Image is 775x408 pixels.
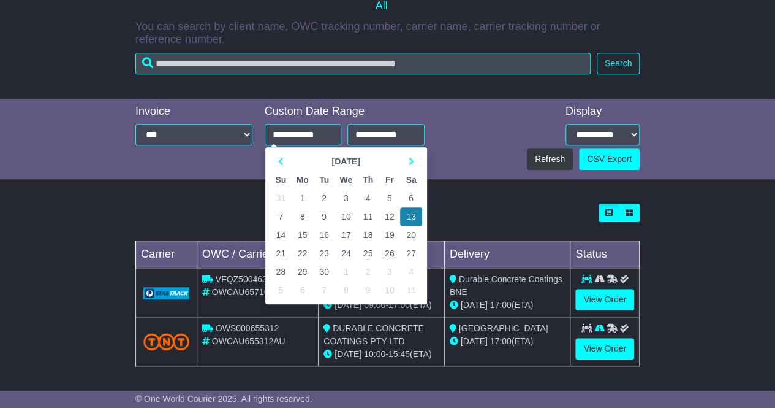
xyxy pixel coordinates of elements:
td: 25 [357,244,379,263]
td: Delivery [444,241,570,268]
span: OWS000655312 [216,323,279,333]
p: You can search by client name, OWC tracking number, carrier name, carrier tracking number or refe... [135,20,640,47]
th: Select Month [292,152,400,171]
th: Fr [379,171,400,189]
span: [DATE] [461,300,488,310]
td: 6 [400,189,422,207]
td: 11 [400,281,422,299]
td: 8 [292,207,314,226]
div: Display [565,105,640,118]
td: 31 [270,189,292,207]
span: 17:00 [490,336,512,346]
td: 1 [292,189,314,207]
a: View Order [575,289,634,310]
span: [GEOGRAPHIC_DATA] [459,323,548,333]
td: 30 [313,263,335,281]
td: 10 [335,207,357,226]
th: Su [270,171,292,189]
img: GetCarrierServiceLogo [143,287,189,299]
td: 4 [400,263,422,281]
td: 28 [270,263,292,281]
td: 2 [357,263,379,281]
td: 26 [379,244,400,263]
td: 10 [379,281,400,299]
td: 2 [313,189,335,207]
span: 15:45 [388,349,410,359]
td: 11 [357,207,379,226]
td: 19 [379,226,400,244]
td: 3 [379,263,400,281]
span: 09:00 [364,300,385,310]
a: CSV Export [579,148,640,170]
td: 6 [292,281,314,299]
td: 7 [313,281,335,299]
button: Refresh [527,148,573,170]
td: 14 [270,226,292,244]
span: [DATE] [335,349,361,359]
td: 17 [335,226,357,244]
div: - (ETA) [323,348,439,361]
th: Mo [292,171,314,189]
td: 18 [357,226,379,244]
td: 16 [313,226,335,244]
button: Search [597,53,640,74]
th: Th [357,171,379,189]
span: OWCAU657163AU [212,287,285,297]
td: 23 [313,244,335,263]
span: OWCAU655312AU [212,336,285,346]
th: Tu [313,171,335,189]
span: DURABLE CONCRETE COATINGS PTY LTD [323,323,423,346]
span: [DATE] [335,300,361,310]
td: 4 [357,189,379,207]
td: 3 [335,189,357,207]
div: Invoice [135,105,252,118]
td: 7 [270,207,292,226]
td: 5 [379,189,400,207]
div: (ETA) [450,335,565,348]
div: Custom Date Range [265,105,425,118]
td: OWC / Carrier # [197,241,318,268]
td: 9 [313,207,335,226]
div: - (ETA) [323,299,439,312]
span: © One World Courier 2025. All rights reserved. [135,394,312,404]
a: View Order [575,338,634,360]
td: 15 [292,226,314,244]
th: We [335,171,357,189]
td: 29 [292,263,314,281]
td: 24 [335,244,357,263]
td: 12 [379,207,400,226]
span: Durable Concrete Coatings BNE [450,274,562,297]
td: 21 [270,244,292,263]
span: VFQZ50046376 [216,274,277,284]
th: Sa [400,171,422,189]
div: (ETA) [450,299,565,312]
td: 20 [400,226,422,244]
td: 13 [400,207,422,226]
img: TNT_Domestic.png [143,333,189,350]
td: 1 [335,263,357,281]
td: Status [570,241,640,268]
td: 9 [357,281,379,299]
td: 27 [400,244,422,263]
span: 17:00 [490,300,512,310]
td: 22 [292,244,314,263]
span: 17:00 [388,300,410,310]
span: 10:00 [364,349,385,359]
td: 8 [335,281,357,299]
td: 5 [270,281,292,299]
span: [DATE] [461,336,488,346]
td: Carrier [135,241,197,268]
